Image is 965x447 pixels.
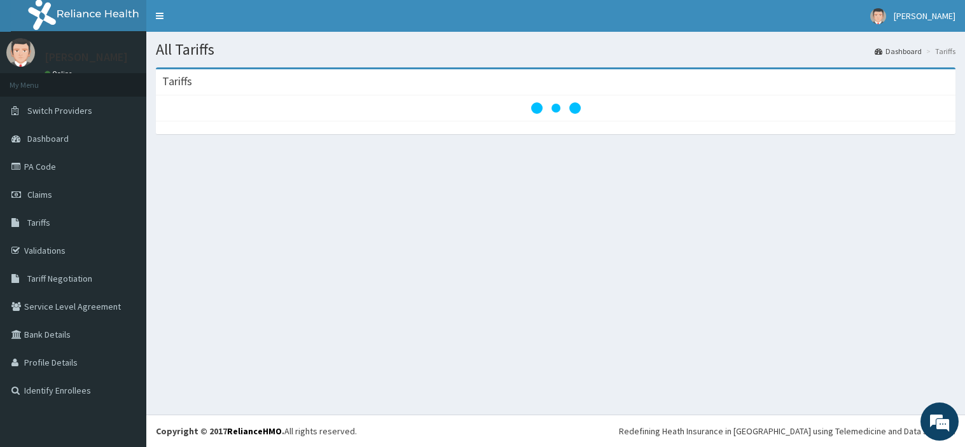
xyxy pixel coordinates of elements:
div: Redefining Heath Insurance in [GEOGRAPHIC_DATA] using Telemedicine and Data Science! [619,425,955,437]
strong: Copyright © 2017 . [156,425,284,437]
span: [PERSON_NAME] [894,10,955,22]
span: Switch Providers [27,105,92,116]
a: Dashboard [875,46,922,57]
span: Tariff Negotiation [27,273,92,284]
span: Claims [27,189,52,200]
img: User Image [6,38,35,67]
img: User Image [870,8,886,24]
span: Dashboard [27,133,69,144]
li: Tariffs [923,46,955,57]
svg: audio-loading [531,83,581,134]
h3: Tariffs [162,76,192,87]
span: Tariffs [27,217,50,228]
a: Online [45,69,75,78]
h1: All Tariffs [156,41,955,58]
footer: All rights reserved. [146,415,965,447]
a: RelianceHMO [227,425,282,437]
p: [PERSON_NAME] [45,52,128,63]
